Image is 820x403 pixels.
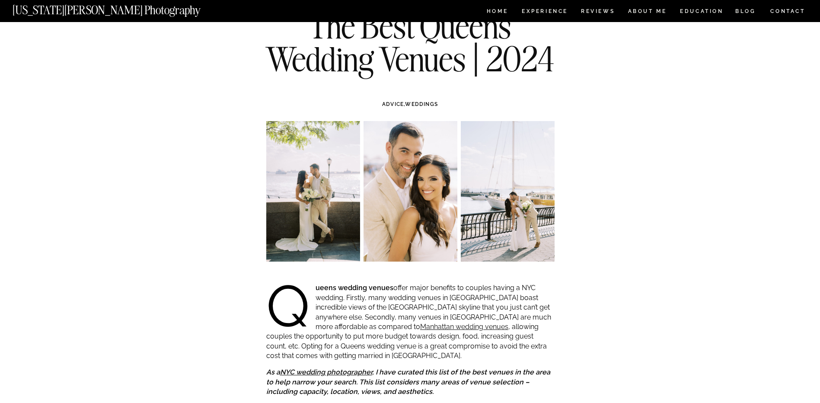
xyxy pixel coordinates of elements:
a: ABOUT ME [628,9,667,16]
h1: The Best Queens Wedding Venues | 2024 [253,10,567,75]
a: WEDDINGS [405,101,438,107]
a: [US_STATE][PERSON_NAME] Photography [13,4,230,12]
a: NYC wedding photographer [280,368,372,376]
p: offer major benefits to couples having a NYC wedding. Firstly, many wedding venues in [GEOGRAPHIC... [266,283,555,361]
a: CONTACT [770,6,806,16]
a: REVIEWS [581,9,613,16]
strong: Queens wedding venues [316,284,393,292]
a: ADVICE [382,101,404,107]
a: Manhattan wedding venues [420,323,508,331]
a: EDUCATION [679,9,724,16]
a: BLOG [735,9,756,16]
h3: , [284,100,536,108]
a: HOME [485,9,510,16]
a: Experience [522,9,567,16]
em: As a , I have curated this list of the best venues in the area to help narrow your search. This l... [266,368,550,396]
